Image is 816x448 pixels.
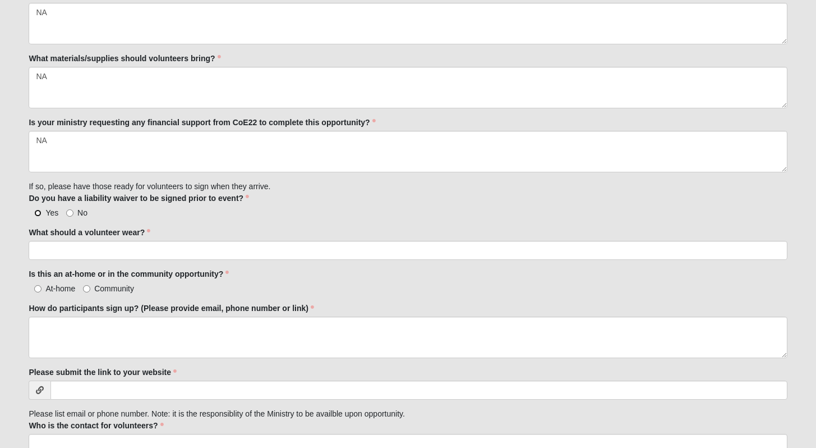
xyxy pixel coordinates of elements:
label: What should a volunteer wear? [29,227,150,238]
span: At-home [45,284,75,293]
label: Is this an at-home or in the community opportunity? [29,268,229,280]
input: Community [83,285,90,292]
span: No [77,208,87,217]
span: Yes [45,208,58,217]
input: At-home [34,285,42,292]
label: How do participants sign up? (Please provide email, phone number or link) [29,303,314,314]
input: Yes [34,209,42,217]
label: Do you have a liability waiver to be signed prior to event? [29,193,249,204]
label: Is your ministry requesting any financial support from CoE22 to complete this opportunity? [29,117,375,128]
label: Who is the contact for volunteers? [29,420,163,431]
label: Please submit the link to your website [29,367,177,378]
input: No [66,209,73,217]
label: What materials/supplies should volunteers bring? [29,53,220,64]
span: Community [94,284,134,293]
